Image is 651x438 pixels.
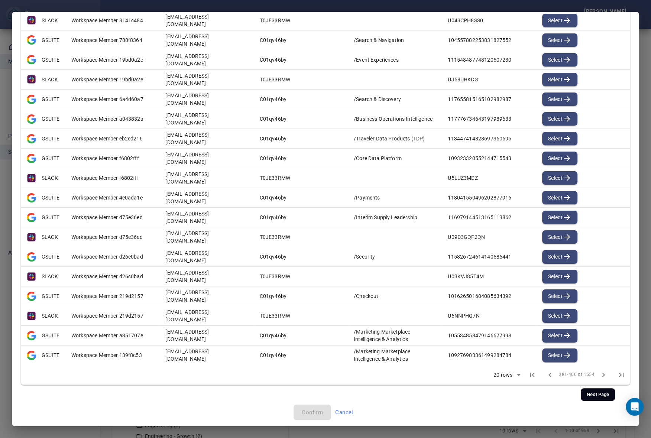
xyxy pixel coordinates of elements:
td: C01qv46by [254,149,348,168]
td: C01qv46by [254,326,348,345]
div: 20 rows [492,372,514,378]
span: Select [548,173,571,183]
img: Logo [27,95,36,104]
img: Logo [27,292,36,301]
td: U09D3GQF2QN [442,227,536,247]
span: Cancel [335,408,353,417]
td: Workspace Member a351707e [65,326,159,345]
td: SLACK [36,306,65,326]
td: Workspace Member 6a4d60a7 [65,89,159,109]
td: U5LUZ3MDZ [442,168,536,188]
button: Select [542,152,577,165]
img: Logo [27,114,36,124]
td: Workspace Member 788f8364 [65,30,159,50]
img: Logo [27,35,36,45]
button: Select [542,33,577,47]
img: Logo [27,233,36,242]
button: Select [542,93,577,106]
td: 115826724614140586441 [442,247,536,267]
span: Select [548,252,571,262]
td: 104557882253831827552 [442,30,536,50]
img: Logo [27,134,36,143]
td: GSUITE [36,247,65,267]
td: [EMAIL_ADDRESS][DOMAIN_NAME] [159,69,253,89]
td: T0JE33RMW [254,69,348,89]
div: Open Intercom Messenger [626,398,644,416]
img: Logo [27,272,36,281]
span: Select [548,134,571,143]
td: C01qv46by [254,286,348,306]
td: T0JE33RMW [254,267,348,286]
button: Select [542,73,577,87]
td: GSUITE [36,188,65,208]
td: C01qv46by [254,345,348,365]
td: Workspace Member 219d2157 [65,306,159,326]
td: C01qv46by [254,30,348,50]
td: GSUITE [36,326,65,345]
td: 117655815165102982987 [442,89,536,109]
td: /Security [348,247,442,267]
button: Last Page [612,366,630,384]
span: Select [548,331,571,340]
div: split button [542,152,577,165]
span: Select [548,114,571,124]
td: Workspace Member a043832a [65,109,159,129]
td: T0JE33RMW [254,227,348,247]
span: Select [548,193,571,202]
div: split button [542,211,577,224]
td: 101626501604085634392 [442,286,536,306]
button: Next Page [595,366,612,384]
td: GSUITE [36,345,65,365]
button: Select [542,211,577,224]
img: Logo [27,351,36,360]
div: split button [542,270,577,283]
td: C01qv46by [254,247,348,267]
td: Workspace Member d26c0bad [65,247,159,267]
td: GSUITE [36,149,65,168]
span: Select [548,311,571,321]
img: Logo [27,252,36,262]
td: C01qv46by [254,208,348,227]
div: split button [542,329,577,343]
td: Workspace Member d75e36ed [65,227,159,247]
td: GSUITE [36,208,65,227]
img: Logo [27,213,36,222]
div: split button [542,33,577,47]
button: Select [542,171,577,185]
span: Select [548,292,571,301]
td: Workspace Member 4e0ada1e [65,188,159,208]
td: 111548487748120507230 [442,50,536,69]
td: /Marketing Marketplace Intelligence & Analytics [348,326,442,345]
span: Select [548,233,571,242]
td: Workspace Member d75e36ed [65,208,159,227]
img: Logo [27,311,36,321]
td: T0JE33RMW [254,10,348,30]
button: Select [542,270,577,283]
div: split button [542,289,577,303]
span: Previous Page [541,366,559,384]
div: split button [542,250,577,264]
img: Logo [27,55,36,64]
div: split button [542,112,577,126]
td: Workspace Member 19bd0a2e [65,50,159,69]
td: GSUITE [36,129,65,149]
td: [EMAIL_ADDRESS][DOMAIN_NAME] [159,129,253,149]
td: 116979144513165119862 [442,208,536,227]
td: [EMAIL_ADDRESS][DOMAIN_NAME] [159,149,253,168]
button: Select [542,309,577,323]
td: [EMAIL_ADDRESS][DOMAIN_NAME] [159,89,253,109]
div: split button [542,132,577,146]
div: split button [542,73,577,87]
button: Cancel [331,405,357,420]
button: Select [542,329,577,343]
td: [EMAIL_ADDRESS][DOMAIN_NAME] [159,109,253,129]
td: [EMAIL_ADDRESS][DOMAIN_NAME] [159,208,253,227]
td: /Checkout [348,286,442,306]
td: GSUITE [36,89,65,109]
td: Workspace Member f6802fff [65,149,159,168]
td: 113447414828697360695 [442,129,536,149]
td: [EMAIL_ADDRESS][DOMAIN_NAME] [159,306,253,326]
td: C01qv46by [254,50,348,69]
div: split button [542,53,577,67]
span: Select [548,36,571,45]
